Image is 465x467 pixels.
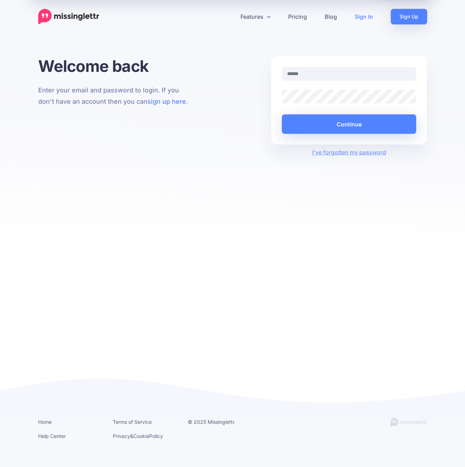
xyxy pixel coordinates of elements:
[282,114,417,134] button: Continue
[312,149,386,156] a: I've forgotten my password
[113,432,177,440] li: & Policy
[38,85,194,107] p: Enter your email and password to login. If you don't have an account then you can .
[133,433,149,439] a: Cookie
[38,419,52,425] a: Home
[279,9,316,24] a: Pricing
[232,9,279,24] a: Features
[316,9,346,24] a: Blog
[188,417,252,426] li: © 2025 Missinglettr
[38,433,66,439] a: Help Center
[147,98,186,105] a: sign up here
[38,56,194,76] h1: Welcome back
[113,433,130,439] a: Privacy
[113,419,152,425] a: Terms of Service
[391,9,427,24] a: Sign Up
[346,9,382,24] a: Sign In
